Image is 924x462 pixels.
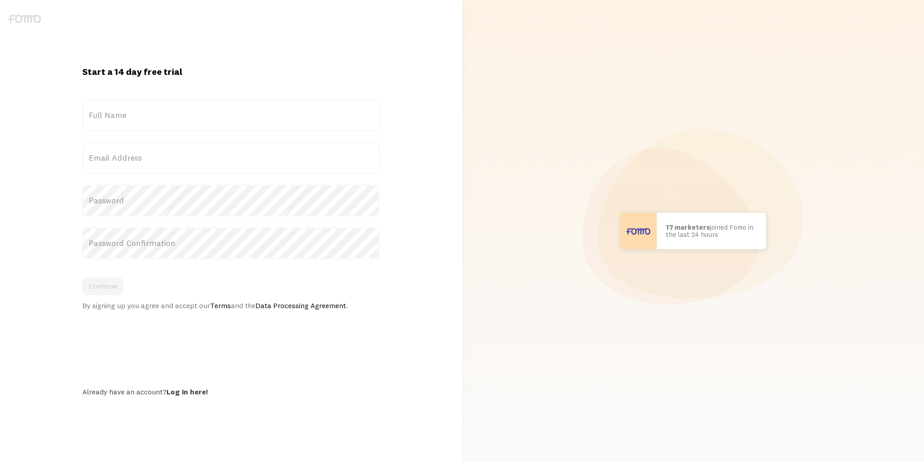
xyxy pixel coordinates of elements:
div: Already have an account? [82,387,380,396]
p: joined Fomo in the last 24 hours [666,224,757,239]
label: Password [82,185,380,216]
img: fomo-logo-gray-b99e0e8ada9f9040e2984d0d95b3b12da0074ffd48d1e5cb62ac37fc77b0b268.svg [8,15,41,23]
h1: Start a 14 day free trial [82,66,380,78]
div: By signing up you agree and accept our and the . [82,301,380,310]
a: Data Processing Agreement [255,301,346,310]
b: 17 marketers [666,223,710,231]
a: Log in here! [166,387,208,396]
a: Terms [210,301,231,310]
label: Email Address [82,142,380,174]
label: Full Name [82,99,380,131]
img: User avatar [620,213,657,249]
label: Password Confirmation [82,227,380,259]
